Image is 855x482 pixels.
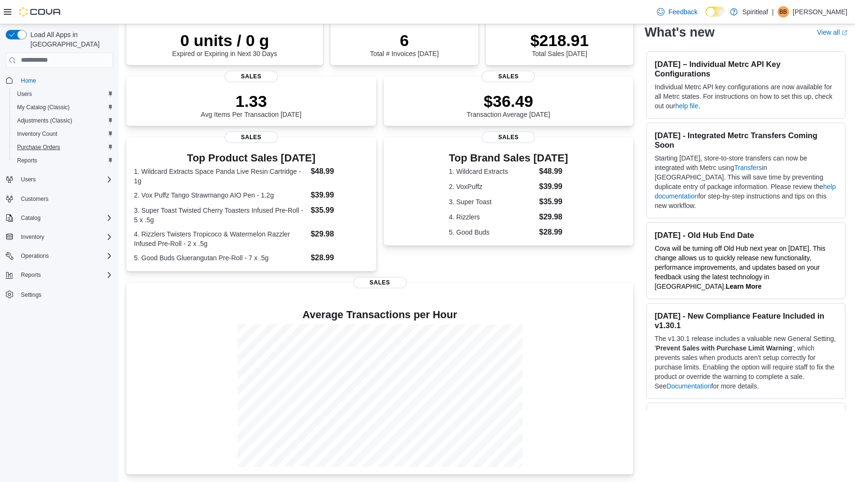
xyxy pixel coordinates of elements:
h3: [DATE] - New Compliance Feature Included in v1.30.1 [655,311,837,330]
span: Purchase Orders [13,142,113,153]
span: Purchase Orders [17,143,60,151]
p: 0 units / 0 g [172,31,277,50]
span: Sales [482,132,535,143]
a: Purchase Orders [13,142,64,153]
span: Users [13,88,113,100]
span: Sales [225,71,278,82]
span: Sales [482,71,535,82]
button: Inventory [2,230,117,244]
div: Total Sales [DATE] [530,31,589,57]
h3: Top Brand Sales [DATE] [449,152,568,164]
span: Catalog [21,214,40,222]
a: Reports [13,155,41,166]
button: Reports [2,268,117,282]
button: Reports [9,154,117,167]
p: Starting [DATE], store-to-store transfers can now be integrated with Metrc using in [GEOGRAPHIC_D... [655,153,837,210]
span: Inventory [17,231,113,243]
span: Adjustments (Classic) [13,115,113,126]
button: Adjustments (Classic) [9,114,117,127]
a: View allExternal link [817,28,847,36]
h3: [DATE] – Individual Metrc API Key Configurations [655,59,837,78]
a: Inventory Count [13,128,61,140]
button: Inventory [17,231,48,243]
p: Spiritleaf [742,6,768,18]
dt: 3. Super Toast Twisted Cherry Toasters Infused Pre-Roll - 5 x .5g [134,206,307,225]
span: Catalog [17,212,113,224]
div: Total # Invoices [DATE] [370,31,438,57]
p: 6 [370,31,438,50]
a: Settings [17,289,45,301]
h3: [DATE] - Old Hub End Date [655,230,837,240]
span: Feedback [668,7,697,17]
a: My Catalog (Classic) [13,102,74,113]
h2: What's new [645,25,714,40]
button: Users [17,174,39,185]
button: Catalog [17,212,44,224]
dd: $29.98 [311,228,368,240]
a: Transfers [734,164,762,171]
dd: $28.99 [311,252,368,264]
span: Customers [21,195,48,203]
dt: 3. Super Toast [449,197,535,207]
span: Operations [21,252,49,260]
dt: 5. Good Buds Gluerangutan Pre-Roll - 7 x .5g [134,253,307,263]
button: Reports [17,269,45,281]
dt: 5. Good Buds [449,227,535,237]
a: Users [13,88,36,100]
button: Operations [2,249,117,263]
a: Feedback [653,2,701,21]
a: Customers [17,193,52,205]
button: Catalog [2,211,117,225]
span: Reports [17,157,37,164]
p: 1.33 [201,92,302,111]
span: Home [17,75,113,86]
svg: External link [842,30,847,36]
dd: $39.99 [539,181,568,192]
span: My Catalog (Classic) [13,102,113,113]
a: Documentation [666,382,711,390]
nav: Complex example [6,70,113,326]
span: Reports [17,269,113,281]
input: Dark Mode [705,7,725,17]
img: Cova [19,7,62,17]
h3: Top Product Sales [DATE] [134,152,369,164]
a: Learn More [726,283,761,290]
span: My Catalog (Classic) [17,104,70,111]
p: $218.91 [530,31,589,50]
div: Bobby B [778,6,789,18]
dt: 1. Wildcard Extracts [449,167,535,176]
dd: $28.99 [539,227,568,238]
dt: 2. VoxPuffz [449,182,535,191]
a: Home [17,75,40,86]
span: Reports [13,155,113,166]
span: Reports [21,271,41,279]
span: Adjustments (Classic) [17,117,72,124]
button: Inventory Count [9,127,117,141]
dt: 1. Wildcard Extracts Space Panda Live Resin Cartridge - 1g [134,167,307,186]
button: Purchase Orders [9,141,117,154]
span: Inventory [21,233,44,241]
span: Settings [21,291,41,299]
a: Adjustments (Classic) [13,115,76,126]
dd: $29.98 [539,211,568,223]
dd: $35.99 [539,196,568,208]
h4: Average Transactions per Hour [134,309,626,321]
span: Sales [225,132,278,143]
span: Customers [17,193,113,205]
dd: $48.99 [311,166,368,177]
span: Load All Apps in [GEOGRAPHIC_DATA] [27,30,113,49]
dd: $35.99 [311,205,368,216]
div: Expired or Expiring in Next 30 Days [172,31,277,57]
span: Settings [17,288,113,300]
span: Users [17,174,113,185]
button: Users [9,87,117,101]
span: Users [17,90,32,98]
button: My Catalog (Classic) [9,101,117,114]
span: Cova will be turning off Old Hub next year on [DATE]. This change allows us to quickly release ne... [655,245,826,290]
div: Avg Items Per Transaction [DATE] [201,92,302,118]
button: Settings [2,287,117,301]
strong: Prevent Sales with Purchase Limit Warning [656,344,792,352]
span: Users [21,176,36,183]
